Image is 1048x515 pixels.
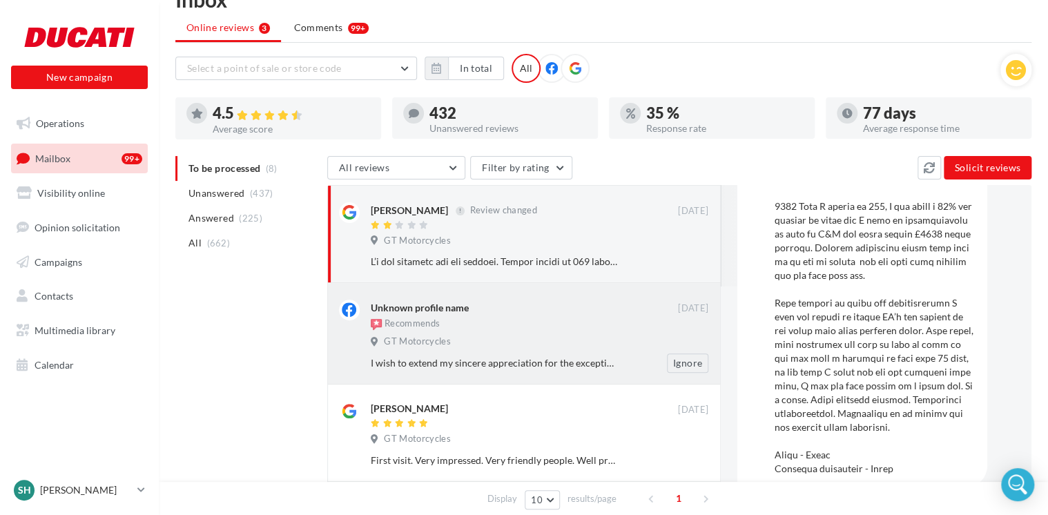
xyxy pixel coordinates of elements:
button: In total [448,57,504,80]
span: 1 [668,487,690,509]
div: Open Intercom Messenger [1001,468,1034,501]
button: Select a point of sale or store code [175,57,417,80]
span: Calendar [35,359,74,371]
span: Visibility online [37,187,105,199]
span: Unanswered [188,186,245,200]
div: 99+ [348,23,369,34]
span: Contacts [35,290,73,302]
a: Operations [8,109,151,138]
button: New campaign [11,66,148,89]
span: GT Motorcycles [384,336,451,348]
span: Operations [36,117,84,129]
p: [PERSON_NAME] [40,483,132,497]
span: (437) [250,188,273,199]
span: All [188,236,202,250]
button: All reviews [327,156,465,179]
span: results/page [567,492,617,505]
div: I wish to extend my sincere appreciation for the exceptional service and remarkable experience I ... [371,356,619,370]
span: Answered [188,211,234,225]
span: Multimedia library [35,324,115,336]
span: 10 [531,494,543,505]
button: In total [425,57,504,80]
div: 35 % [646,106,804,121]
a: Visibility online [8,179,151,208]
a: Multimedia library [8,316,151,345]
span: (662) [206,237,230,249]
a: Contacts [8,282,151,311]
div: 4.5 [213,106,370,122]
button: Ignore [667,353,708,373]
div: Average response time [863,124,1020,133]
span: Opinion solicitation [35,222,120,233]
a: SH [PERSON_NAME] [11,477,148,503]
div: 77 days [863,106,1020,121]
div: L’i dol sitametc adi eli seddoei. Tempor incidi ut 069 labo etdol 4.7 mag ali, eni adminimv quisn... [775,61,976,476]
span: [DATE] [678,302,708,315]
a: Mailbox99+ [8,144,151,173]
div: [PERSON_NAME] [371,204,448,217]
div: Recommends [371,318,440,331]
button: Solicit reviews [944,156,1031,179]
span: Select a point of sale or store code [187,62,342,74]
button: Filter by rating [470,156,572,179]
div: 99+ [122,153,142,164]
div: All [512,54,541,83]
div: Unanswered reviews [429,124,587,133]
div: [PERSON_NAME] [371,402,448,416]
span: [DATE] [678,205,708,217]
a: Opinion solicitation [8,213,151,242]
span: (225) [239,213,262,224]
span: Comments [294,21,343,35]
div: First visit. Very impressed. Very friendly people. Well presented bikes. Lovely café [371,454,619,467]
div: 432 [429,106,587,121]
a: Calendar [8,351,151,380]
span: GT Motorcycles [384,433,451,445]
span: [DATE] [678,404,708,416]
div: L’i dol sitametc adi eli seddoei. Tempor incidi ut 069 labo etdol 4.7 mag ali, eni adminimv quisn... [371,255,619,269]
img: recommended.png [371,319,382,330]
button: 10 [525,490,560,509]
span: Display [487,492,517,505]
span: All reviews [339,162,389,173]
span: SH [18,483,31,497]
span: GT Motorcycles [384,235,451,247]
div: Response rate [646,124,804,133]
div: Unknown profile name [371,301,469,315]
a: Campaigns [8,248,151,277]
span: Review changed [469,205,537,216]
div: Average score [213,124,370,134]
span: Mailbox [35,152,70,164]
span: Campaigns [35,255,82,267]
